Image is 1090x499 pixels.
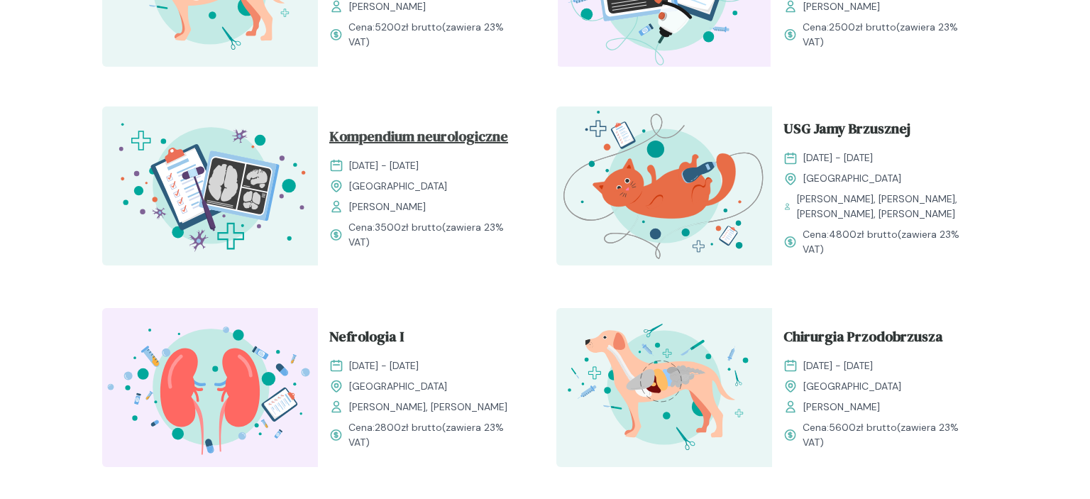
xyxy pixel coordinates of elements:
[803,171,901,186] span: [GEOGRAPHIC_DATA]
[349,400,507,415] span: [PERSON_NAME], [PERSON_NAME]
[329,126,522,153] a: Kompendium neurologiczne
[349,379,447,394] span: [GEOGRAPHIC_DATA]
[829,421,897,434] span: 5600 zł brutto
[797,192,976,221] span: [PERSON_NAME], [PERSON_NAME], [PERSON_NAME], [PERSON_NAME]
[803,20,976,50] span: Cena: (zawiera 23% VAT)
[348,420,522,450] span: Cena: (zawiera 23% VAT)
[829,21,896,33] span: 2500 zł brutto
[375,21,442,33] span: 5200 zł brutto
[349,179,447,194] span: [GEOGRAPHIC_DATA]
[803,400,880,415] span: [PERSON_NAME]
[803,150,873,165] span: [DATE] - [DATE]
[329,326,404,353] span: Nefrologia I
[329,326,522,353] a: Nefrologia I
[349,199,426,214] span: [PERSON_NAME]
[829,228,898,241] span: 4800 zł brutto
[102,106,318,265] img: Z2B805bqstJ98kzs_Neuro_T.svg
[349,358,419,373] span: [DATE] - [DATE]
[783,118,910,145] span: USG Jamy Brzusznej
[329,126,508,153] span: Kompendium neurologiczne
[803,227,976,257] span: Cena: (zawiera 23% VAT)
[783,326,943,353] span: Chirurgia Przodobrzusza
[375,221,442,234] span: 3500 zł brutto
[348,220,522,250] span: Cena: (zawiera 23% VAT)
[349,158,419,173] span: [DATE] - [DATE]
[348,20,522,50] span: Cena: (zawiera 23% VAT)
[556,308,772,467] img: ZpbG-B5LeNNTxNnI_ChiruJB_T.svg
[783,326,976,353] a: Chirurgia Przodobrzusza
[375,421,442,434] span: 2800 zł brutto
[803,358,873,373] span: [DATE] - [DATE]
[783,118,976,145] a: USG Jamy Brzusznej
[803,379,901,394] span: [GEOGRAPHIC_DATA]
[556,106,772,265] img: ZpbG_h5LeNNTxNnP_USG_JB_T.svg
[803,420,976,450] span: Cena: (zawiera 23% VAT)
[102,308,318,467] img: ZpbSsR5LeNNTxNrh_Nefro_T.svg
